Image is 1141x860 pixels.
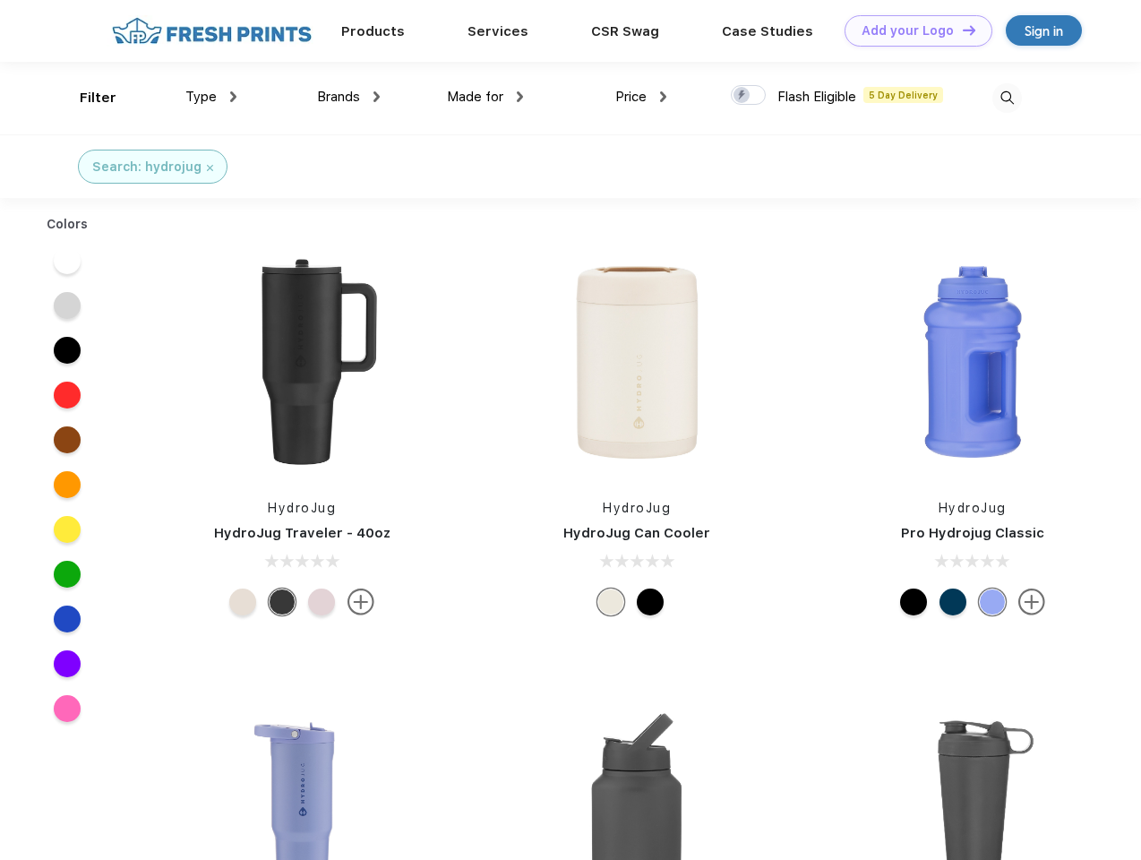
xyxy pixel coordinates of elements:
[230,91,236,102] img: dropdown.png
[373,91,380,102] img: dropdown.png
[597,589,624,615] div: Cream
[854,243,1092,481] img: func=resize&h=266
[347,589,374,615] img: more.svg
[92,158,202,176] div: Search: hydrojug
[518,243,756,481] img: func=resize&h=266
[939,589,966,615] div: Navy
[637,589,664,615] div: Black
[900,589,927,615] div: Black
[33,215,102,234] div: Colors
[269,589,296,615] div: Black
[183,243,421,481] img: func=resize&h=266
[939,501,1007,515] a: HydroJug
[1018,589,1045,615] img: more.svg
[963,25,975,35] img: DT
[107,15,317,47] img: fo%20logo%202.webp
[317,89,360,105] span: Brands
[214,525,390,541] a: HydroJug Traveler - 40oz
[341,23,405,39] a: Products
[229,589,256,615] div: Cream
[517,91,523,102] img: dropdown.png
[308,589,335,615] div: Pink Sand
[863,87,943,103] span: 5 Day Delivery
[901,525,1044,541] a: Pro Hydrojug Classic
[207,165,213,171] img: filter_cancel.svg
[992,83,1022,113] img: desktop_search.svg
[603,501,671,515] a: HydroJug
[979,589,1006,615] div: Hyper Blue
[660,91,666,102] img: dropdown.png
[268,501,336,515] a: HydroJug
[615,89,647,105] span: Price
[185,89,217,105] span: Type
[777,89,856,105] span: Flash Eligible
[80,88,116,108] div: Filter
[1006,15,1082,46] a: Sign in
[1025,21,1063,41] div: Sign in
[563,525,710,541] a: HydroJug Can Cooler
[447,89,503,105] span: Made for
[862,23,954,39] div: Add your Logo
